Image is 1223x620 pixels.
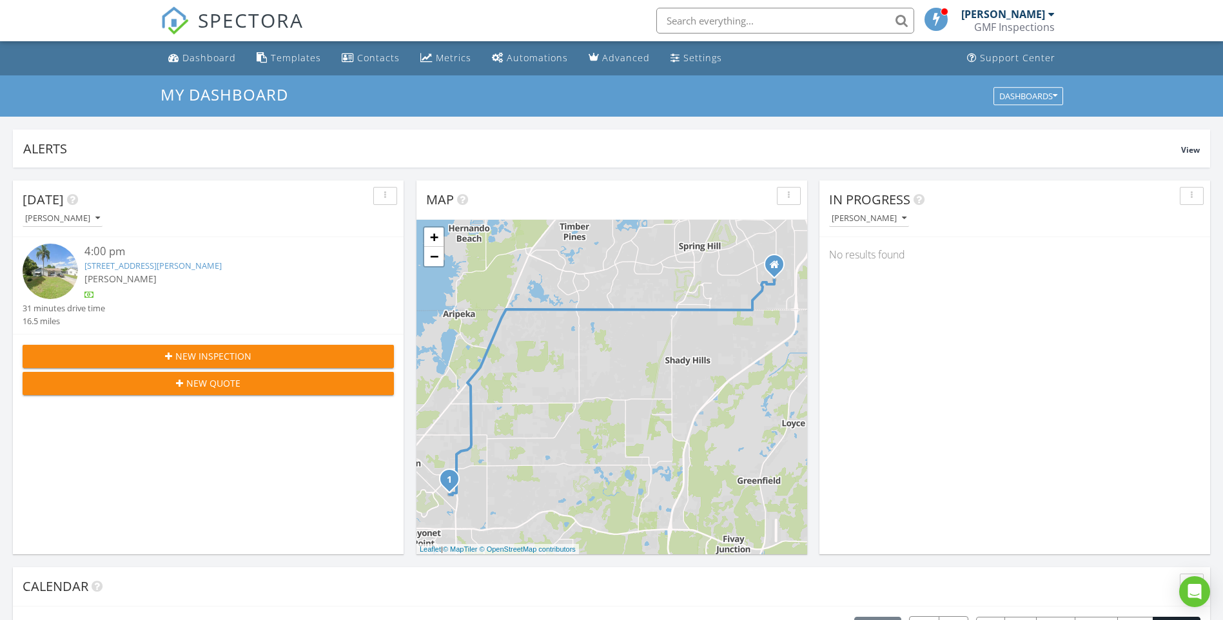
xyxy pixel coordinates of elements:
span: View [1181,144,1200,155]
div: No results found [819,237,1210,272]
a: 4:00 pm [STREET_ADDRESS][PERSON_NAME] [PERSON_NAME] 31 minutes drive time 16.5 miles [23,244,394,327]
div: Settings [683,52,722,64]
a: Zoom in [424,228,444,247]
div: Contacts [357,52,400,64]
div: [PERSON_NAME] [961,8,1045,21]
span: My Dashboard [161,84,288,105]
a: Metrics [415,46,476,70]
div: Templates [271,52,321,64]
div: 31 minutes drive time [23,302,105,315]
div: GMF Inspections [974,21,1055,34]
span: Calendar [23,577,88,595]
span: [DATE] [23,191,64,208]
a: Zoom out [424,247,444,266]
div: 16.5 miles [23,315,105,327]
div: 8801 Shenandoah Ln, Hudson, FL 34667 [449,479,457,487]
div: Support Center [980,52,1055,64]
div: | [416,544,579,555]
input: Search everything... [656,8,914,34]
a: Support Center [962,46,1061,70]
a: Settings [665,46,727,70]
a: Leaflet [420,545,441,553]
a: SPECTORA [161,17,304,44]
span: In Progress [829,191,910,208]
button: New Quote [23,372,394,395]
div: Automations [507,52,568,64]
div: 14011 Gregory St, Spring Hill FL 34609 [774,264,782,272]
div: 4:00 pm [84,244,363,260]
a: [STREET_ADDRESS][PERSON_NAME] [84,260,222,271]
div: [PERSON_NAME] [832,214,906,223]
a: © MapTiler [443,545,478,553]
div: Open Intercom Messenger [1179,576,1210,607]
i: 1 [447,476,452,485]
button: Dashboards [993,87,1063,105]
div: Dashboard [182,52,236,64]
div: Alerts [23,140,1181,157]
span: [PERSON_NAME] [84,273,157,285]
div: Metrics [436,52,471,64]
img: The Best Home Inspection Software - Spectora [161,6,189,35]
span: Map [426,191,454,208]
a: Dashboard [163,46,241,70]
a: Advanced [583,46,655,70]
div: Advanced [602,52,650,64]
a: Templates [251,46,326,70]
a: © OpenStreetMap contributors [480,545,576,553]
button: New Inspection [23,345,394,368]
span: SPECTORA [198,6,304,34]
span: New Inspection [175,349,251,363]
a: Contacts [337,46,405,70]
div: Dashboards [999,92,1057,101]
button: [PERSON_NAME] [829,210,909,228]
a: Automations (Basic) [487,46,573,70]
div: [PERSON_NAME] [25,214,100,223]
span: New Quote [186,376,240,390]
img: streetview [23,244,78,299]
button: [PERSON_NAME] [23,210,103,228]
